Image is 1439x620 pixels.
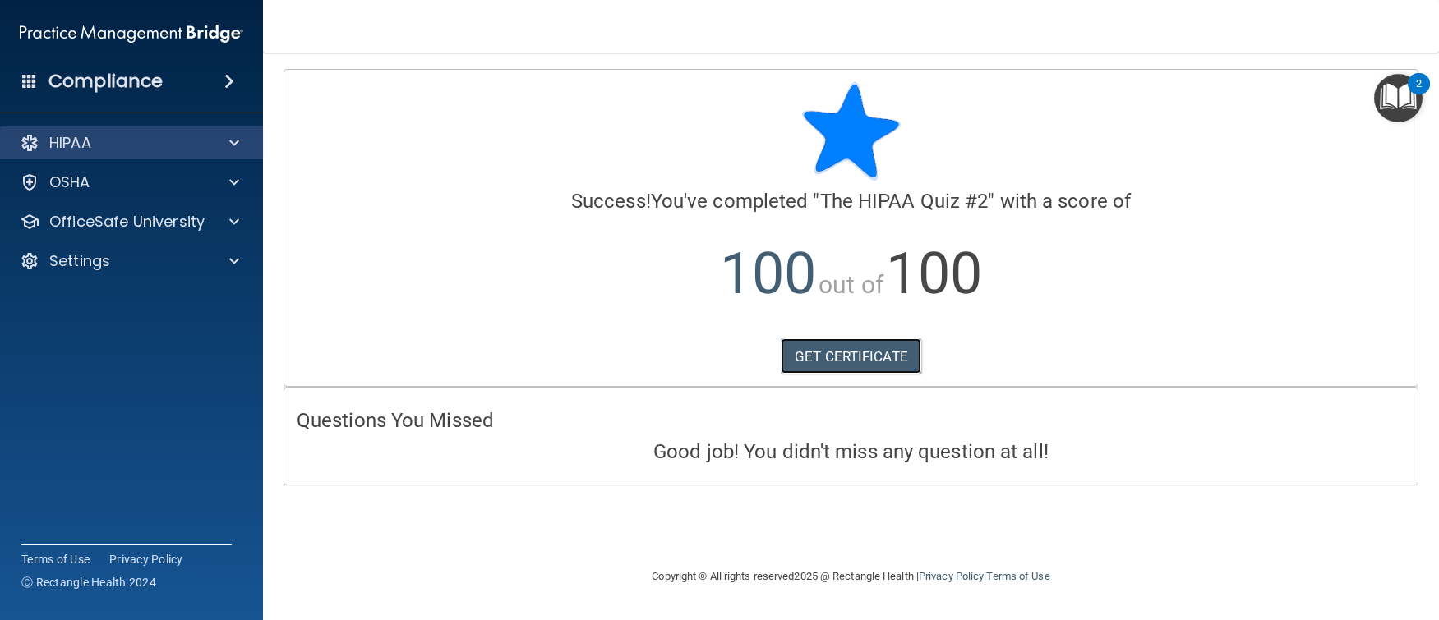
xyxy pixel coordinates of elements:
[571,190,651,213] span: Success!
[20,172,239,192] a: OSHA
[49,172,90,192] p: OSHA
[21,574,156,590] span: Ⓒ Rectangle Health 2024
[49,251,110,271] p: Settings
[20,17,243,50] img: PMB logo
[20,251,239,271] a: Settings
[781,338,921,374] a: GET CERTIFICATE
[1416,84,1422,105] div: 2
[819,270,883,299] span: out of
[20,133,239,153] a: HIPAA
[297,410,1405,431] h4: Questions You Missed
[802,82,901,181] img: blue-star-rounded.9d042014.png
[21,551,90,567] a: Terms of Use
[48,70,163,93] h4: Compliance
[109,551,183,567] a: Privacy Policy
[20,212,239,232] a: OfficeSafe University
[297,441,1405,462] h4: Good job! You didn't miss any question at all!
[297,191,1405,212] h4: You've completed " " with a score of
[919,570,984,582] a: Privacy Policy
[49,133,91,153] p: HIPAA
[886,240,982,307] span: 100
[720,240,816,307] span: 100
[1374,74,1423,122] button: Open Resource Center, 2 new notifications
[551,550,1151,603] div: Copyright © All rights reserved 2025 @ Rectangle Health | |
[986,570,1049,582] a: Terms of Use
[820,190,989,213] span: The HIPAA Quiz #2
[49,212,205,232] p: OfficeSafe University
